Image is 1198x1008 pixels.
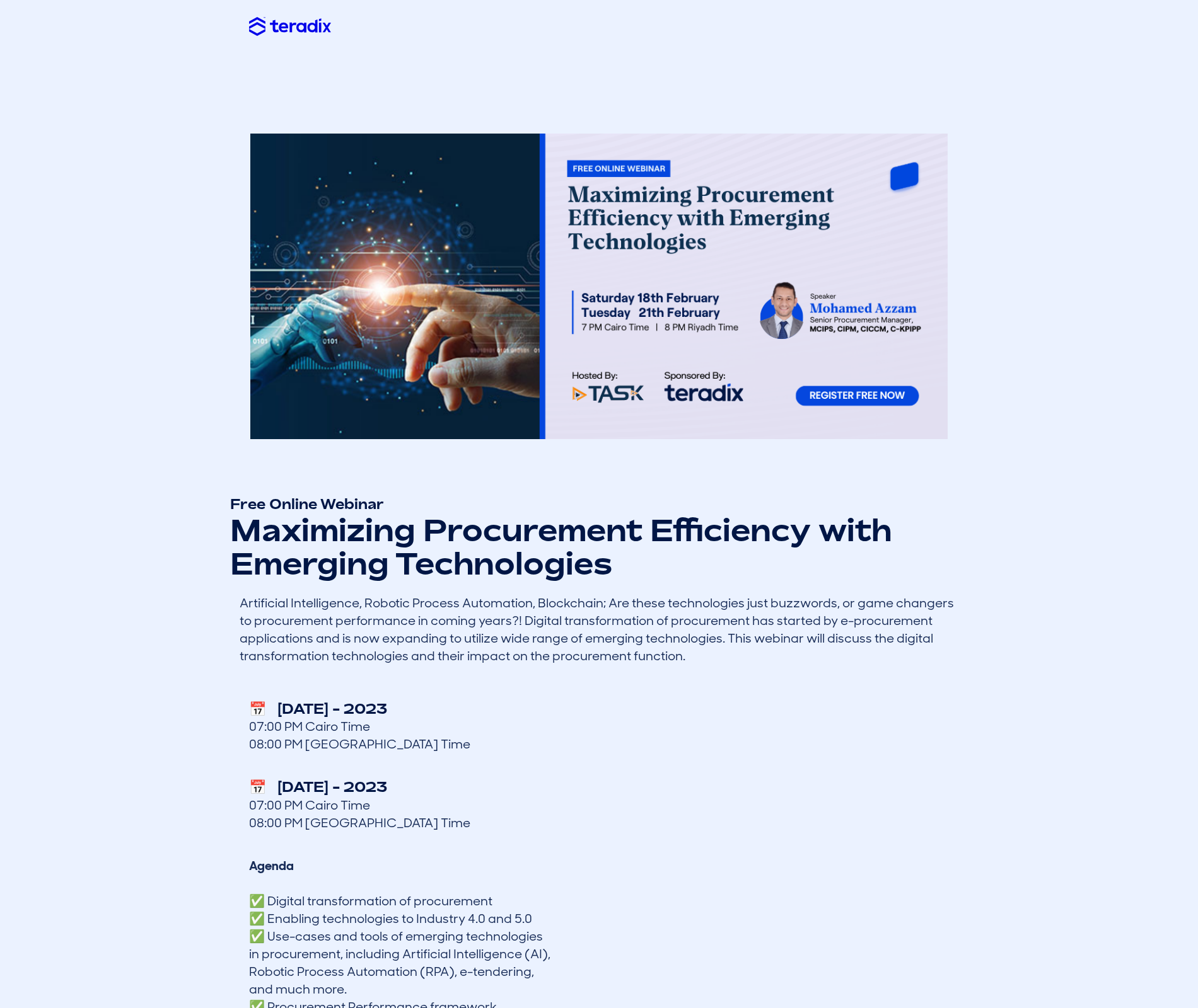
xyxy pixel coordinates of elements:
[249,857,294,874] b: Agenda
[230,513,968,580] h1: Maximizing Procurement Efficiency with Emerging Technologies
[230,113,968,459] img: Cover Artwork
[249,796,552,832] div: 07:00 PM Cairo Time 08:00 PM [GEOGRAPHIC_DATA] Time
[230,459,384,513] h3: Free Online Webinar
[668,858,949,953] iframe: Web Forms
[249,17,331,35] img: Teradix logo
[240,594,958,665] div: Artificial Intelligence, Robotic Process Automation, Blockchain; Are these technologies just buzz...
[249,779,387,795] b: 📅 [DATE] - 2023
[249,701,387,717] b: 📅 [DATE] - 2023
[249,718,552,753] div: 07:00 PM Cairo Time 08:00 PM [GEOGRAPHIC_DATA] Time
